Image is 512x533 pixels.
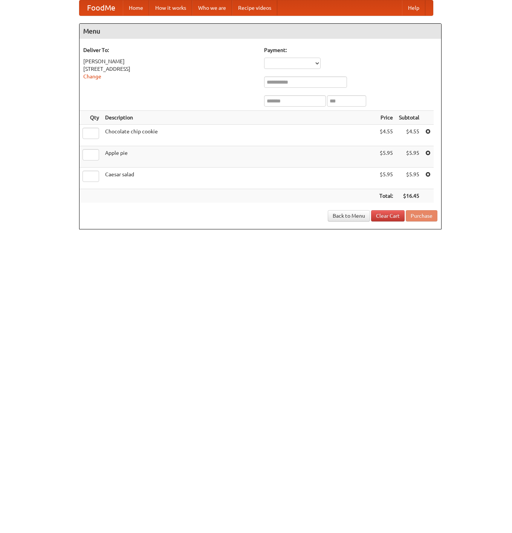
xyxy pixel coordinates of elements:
[83,73,101,79] a: Change
[376,111,396,125] th: Price
[83,46,257,54] h5: Deliver To:
[192,0,232,15] a: Who we are
[83,58,257,65] div: [PERSON_NAME]
[149,0,192,15] a: How it works
[376,125,396,146] td: $4.55
[376,189,396,203] th: Total:
[123,0,149,15] a: Home
[102,125,376,146] td: Chocolate chip cookie
[79,24,441,39] h4: Menu
[396,125,422,146] td: $4.55
[396,168,422,189] td: $5.95
[102,146,376,168] td: Apple pie
[406,210,437,221] button: Purchase
[396,111,422,125] th: Subtotal
[376,168,396,189] td: $5.95
[402,0,425,15] a: Help
[79,0,123,15] a: FoodMe
[396,146,422,168] td: $5.95
[396,189,422,203] th: $16.45
[371,210,405,221] a: Clear Cart
[328,210,370,221] a: Back to Menu
[102,111,376,125] th: Description
[264,46,437,54] h5: Payment:
[102,168,376,189] td: Caesar salad
[83,65,257,73] div: [STREET_ADDRESS]
[232,0,277,15] a: Recipe videos
[376,146,396,168] td: $5.95
[79,111,102,125] th: Qty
